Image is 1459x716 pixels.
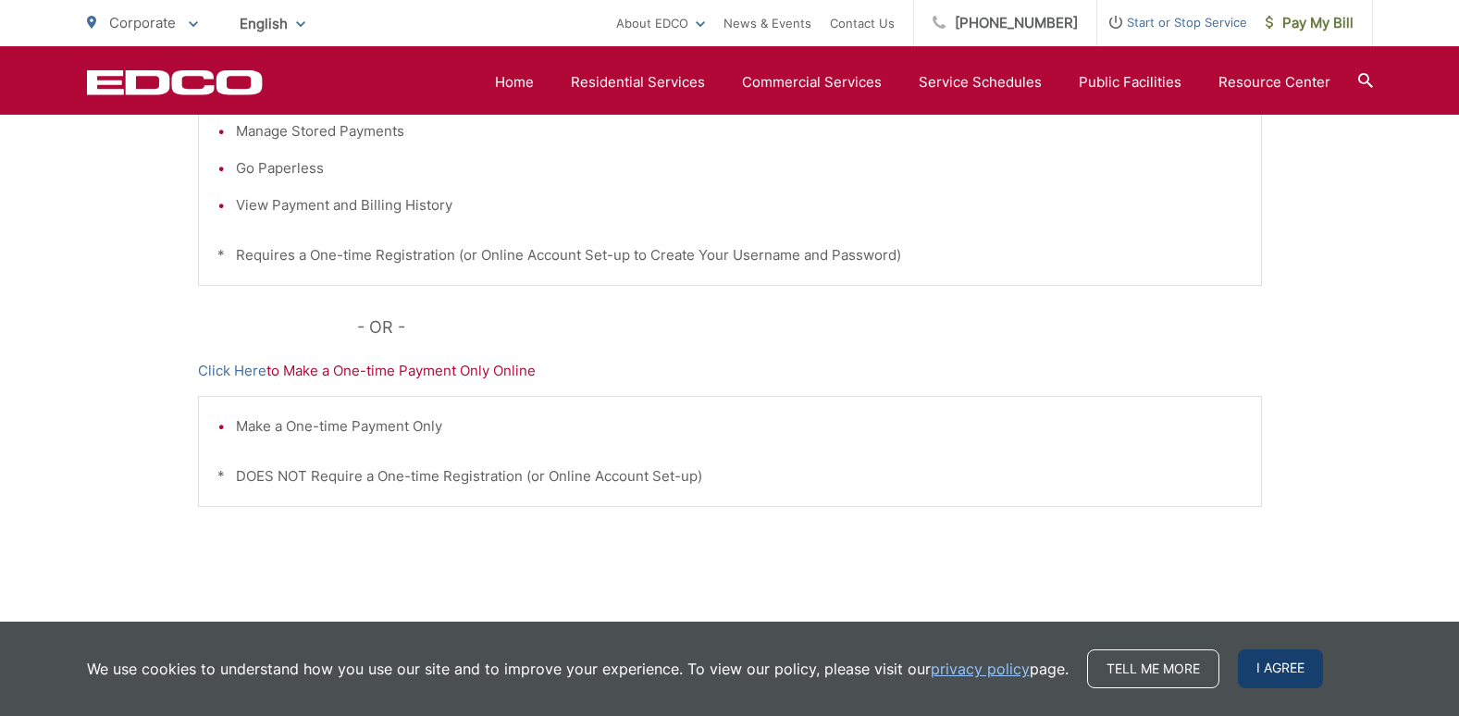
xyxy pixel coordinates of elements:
[109,14,176,31] span: Corporate
[919,71,1042,93] a: Service Schedules
[87,658,1069,680] p: We use cookies to understand how you use our site and to improve your experience. To view our pol...
[571,71,705,93] a: Residential Services
[616,12,705,34] a: About EDCO
[931,658,1030,680] a: privacy policy
[1087,649,1219,688] a: Tell me more
[1238,649,1323,688] span: I agree
[236,194,1243,216] li: View Payment and Billing History
[226,7,319,40] span: English
[495,71,534,93] a: Home
[1266,12,1354,34] span: Pay My Bill
[830,12,895,34] a: Contact Us
[87,69,263,95] a: EDCD logo. Return to the homepage.
[1218,71,1330,93] a: Resource Center
[198,360,266,382] a: Click Here
[742,71,882,93] a: Commercial Services
[357,314,1262,341] p: - OR -
[217,465,1243,488] p: * DOES NOT Require a One-time Registration (or Online Account Set-up)
[1079,71,1181,93] a: Public Facilities
[723,12,811,34] a: News & Events
[236,415,1243,438] li: Make a One-time Payment Only
[198,360,1262,382] p: to Make a One-time Payment Only Online
[217,244,1243,266] p: * Requires a One-time Registration (or Online Account Set-up to Create Your Username and Password)
[236,157,1243,179] li: Go Paperless
[236,120,1243,142] li: Manage Stored Payments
